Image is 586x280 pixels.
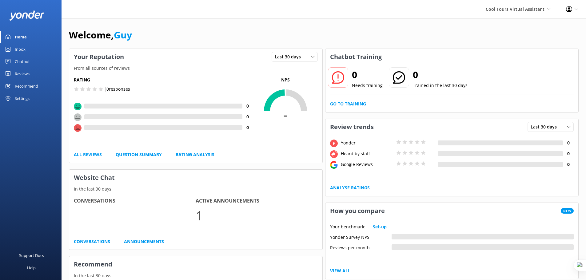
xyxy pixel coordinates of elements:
span: Cool Tours Virtual Assistant [486,6,544,12]
a: Announcements [124,238,164,245]
div: Settings [15,92,30,105]
div: Reviews [15,68,30,80]
h4: Active Announcements [196,197,317,205]
h3: How you compare [325,203,389,219]
div: Chatbot [15,55,30,68]
div: Recommend [15,80,38,92]
div: Google Reviews [339,161,395,168]
h2: 0 [352,67,383,82]
p: | 0 responses [104,86,130,93]
h3: Website Chat [69,170,322,186]
p: 1 [196,205,317,226]
h4: 0 [563,161,574,168]
div: Yonder [339,140,395,146]
h4: 0 [242,103,253,109]
h4: Conversations [74,197,196,205]
h3: Chatbot Training [325,49,386,65]
span: - [253,107,318,122]
h2: 0 [413,67,468,82]
div: Inbox [15,43,26,55]
a: View All [330,267,350,274]
div: Heard by staff [339,150,395,157]
a: Conversations [74,238,110,245]
span: Last 30 days [275,53,305,60]
h3: Review trends [325,119,378,135]
p: NPS [253,77,318,83]
h3: Recommend [69,256,322,272]
p: Your benchmark: [330,223,365,230]
p: Needs training [352,82,383,89]
a: All Reviews [74,151,102,158]
a: Analyse Ratings [330,184,370,191]
h4: 0 [242,113,253,120]
div: Support Docs [19,249,44,262]
a: Guy [114,29,132,41]
a: Set-up [373,223,387,230]
h1: Welcome, [69,28,132,42]
p: In the last 30 days [69,186,322,192]
a: Question Summary [116,151,162,158]
h3: Your Reputation [69,49,129,65]
img: yonder-white-logo.png [9,10,45,21]
div: Reviews per month [330,244,392,250]
div: Help [27,262,36,274]
a: Go to Training [330,101,366,107]
h4: 0 [563,140,574,146]
span: Last 30 days [531,124,560,130]
p: Trained in the last 30 days [413,82,468,89]
span: New [561,208,574,214]
div: Home [15,31,27,43]
h5: Rating [74,77,253,83]
h4: 0 [563,150,574,157]
p: In the last 30 days [69,272,322,279]
h4: 0 [242,124,253,131]
p: From all sources of reviews [69,65,322,72]
div: Yonder Survey NPS [330,234,392,239]
a: Rating Analysis [176,151,214,158]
